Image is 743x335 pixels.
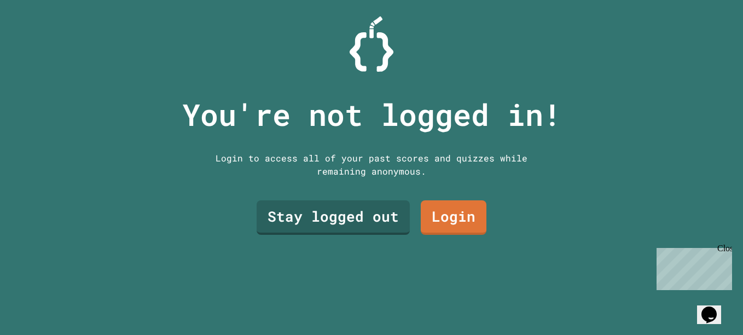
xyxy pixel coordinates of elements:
p: You're not logged in! [182,92,561,137]
a: Stay logged out [257,200,410,235]
iframe: chat widget [697,291,732,324]
img: Logo.svg [350,16,393,72]
iframe: chat widget [652,244,732,290]
a: Login [421,200,486,235]
div: Chat with us now!Close [4,4,76,70]
div: Login to access all of your past scores and quizzes while remaining anonymous. [207,152,536,178]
